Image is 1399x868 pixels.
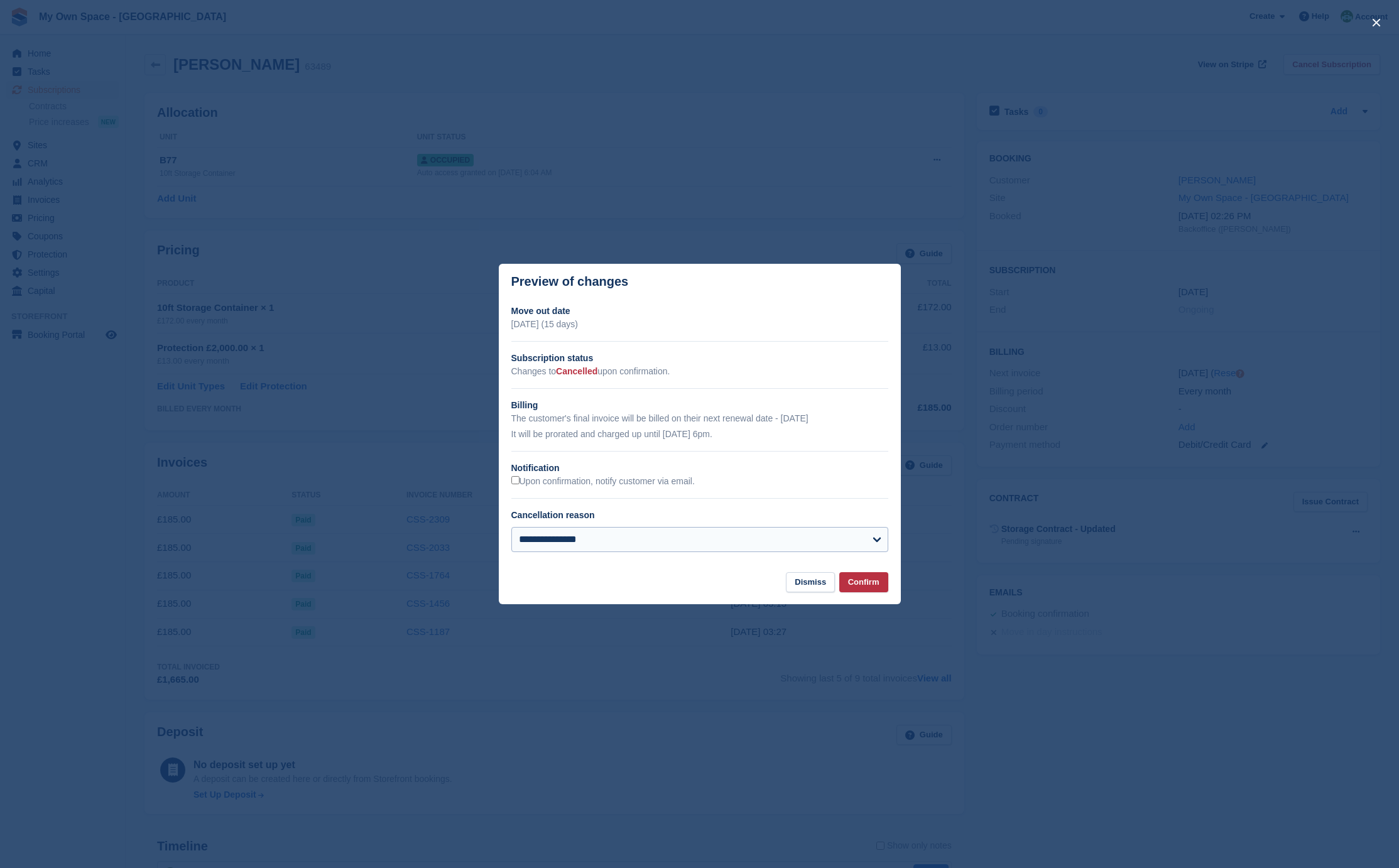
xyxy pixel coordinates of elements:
[511,412,888,425] p: The customer's final invoice will be billed on their next renewal date - [DATE]
[511,462,888,475] h2: Notification
[511,365,888,378] p: Changes to upon confirmation.
[511,510,595,520] label: Cancellation reason
[511,476,695,487] label: Upon confirmation, notify customer via email.
[511,399,888,412] h2: Billing
[511,305,888,318] h2: Move out date
[511,318,888,331] p: [DATE] (15 days)
[511,274,629,289] p: Preview of changes
[839,572,888,593] button: Confirm
[511,476,520,484] input: Upon confirmation, notify customer via email.
[786,572,835,593] button: Dismiss
[511,428,888,441] p: It will be prorated and charged up until [DATE] 6pm.
[511,352,888,365] h2: Subscription status
[556,366,597,376] span: Cancelled
[1366,13,1386,33] button: close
